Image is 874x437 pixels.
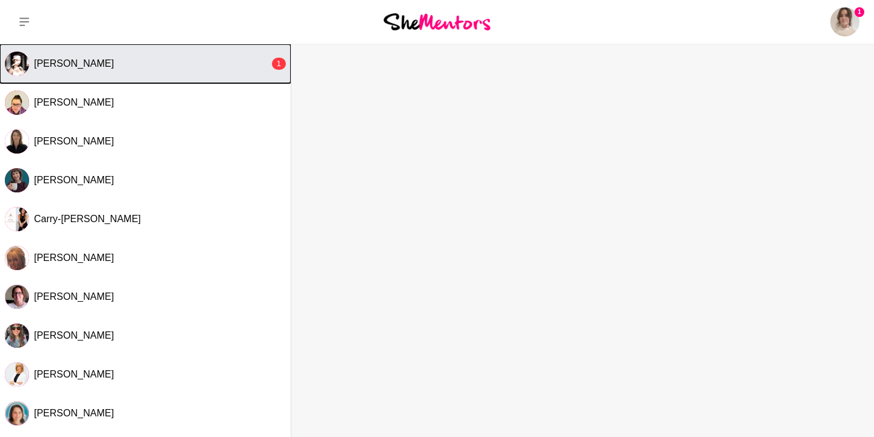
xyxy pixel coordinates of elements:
[384,13,490,30] img: She Mentors Logo
[34,408,114,418] span: [PERSON_NAME]
[5,362,29,387] div: Kat Millar
[5,168,29,192] img: C
[5,246,29,270] img: K
[272,58,286,70] div: 1
[5,90,29,115] img: C
[5,52,29,76] img: D
[5,207,29,231] img: C
[5,401,29,425] img: L
[5,129,29,154] img: N
[34,136,114,146] span: [PERSON_NAME]
[34,97,114,107] span: [PERSON_NAME]
[34,252,114,263] span: [PERSON_NAME]
[830,7,859,36] img: Elle Thorne
[830,7,859,36] a: Elle Thorne1
[5,207,29,231] div: Carry-Louise Hansell
[5,324,29,348] div: Karla
[5,129,29,154] div: Narelle Sisley
[34,175,114,185] span: [PERSON_NAME]
[5,324,29,348] img: K
[5,246,29,270] div: Kirsten Iosefo
[5,168,29,192] div: Christie Flora
[5,362,29,387] img: K
[855,7,864,17] span: 1
[34,58,114,69] span: [PERSON_NAME]
[5,52,29,76] div: Danica
[5,285,29,309] div: Maria Holden
[34,214,141,224] span: Carry-[PERSON_NAME]
[34,291,114,302] span: [PERSON_NAME]
[5,90,29,115] div: Crystal Bruton
[5,285,29,309] img: M
[5,401,29,425] div: Lily Rudolph
[34,330,114,340] span: [PERSON_NAME]
[34,369,114,379] span: [PERSON_NAME]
